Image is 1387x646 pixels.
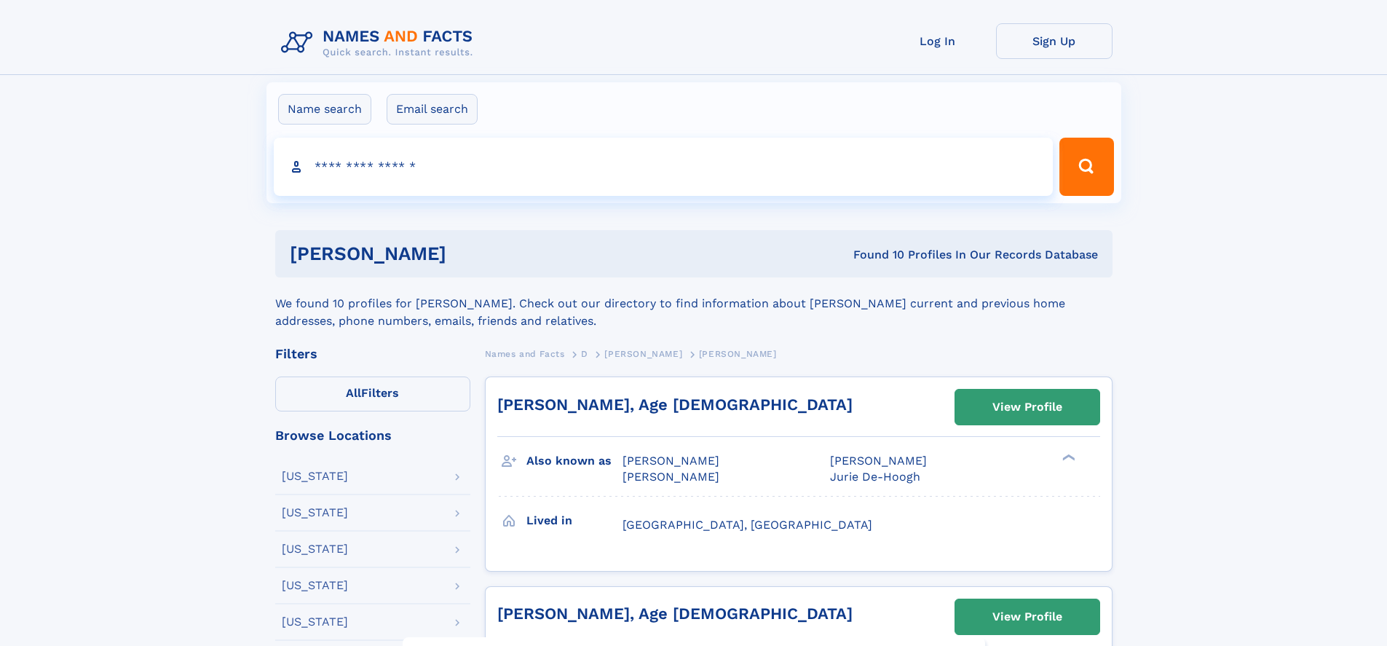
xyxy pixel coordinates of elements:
label: Name search [278,94,371,125]
div: Found 10 Profiles In Our Records Database [649,247,1098,263]
a: D [581,344,588,363]
a: View Profile [955,390,1099,425]
a: View Profile [955,599,1099,634]
h3: Also known as [526,449,623,473]
div: View Profile [992,390,1062,424]
a: [PERSON_NAME], Age [DEMOGRAPHIC_DATA] [497,395,853,414]
div: ❯ [1059,453,1076,462]
label: Email search [387,94,478,125]
div: View Profile [992,600,1062,634]
span: Jurie De-Hoogh [830,470,920,484]
span: [PERSON_NAME] [623,454,719,468]
label: Filters [275,377,470,411]
h3: Lived in [526,508,623,533]
span: [PERSON_NAME] [830,454,927,468]
span: [PERSON_NAME] [604,349,682,359]
span: [PERSON_NAME] [623,470,719,484]
h1: [PERSON_NAME] [290,245,650,263]
input: search input [274,138,1054,196]
div: [US_STATE] [282,507,348,519]
a: Log In [880,23,996,59]
a: Sign Up [996,23,1113,59]
img: Logo Names and Facts [275,23,485,63]
div: [US_STATE] [282,470,348,482]
span: D [581,349,588,359]
div: [US_STATE] [282,580,348,591]
a: Names and Facts [485,344,565,363]
span: [GEOGRAPHIC_DATA], [GEOGRAPHIC_DATA] [623,518,872,532]
div: [US_STATE] [282,616,348,628]
div: [US_STATE] [282,543,348,555]
span: [PERSON_NAME] [699,349,777,359]
span: All [346,386,361,400]
div: We found 10 profiles for [PERSON_NAME]. Check out our directory to find information about [PERSON... [275,277,1113,330]
button: Search Button [1059,138,1113,196]
a: [PERSON_NAME], Age [DEMOGRAPHIC_DATA] [497,604,853,623]
div: Browse Locations [275,429,470,442]
div: Filters [275,347,470,361]
a: [PERSON_NAME] [604,344,682,363]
